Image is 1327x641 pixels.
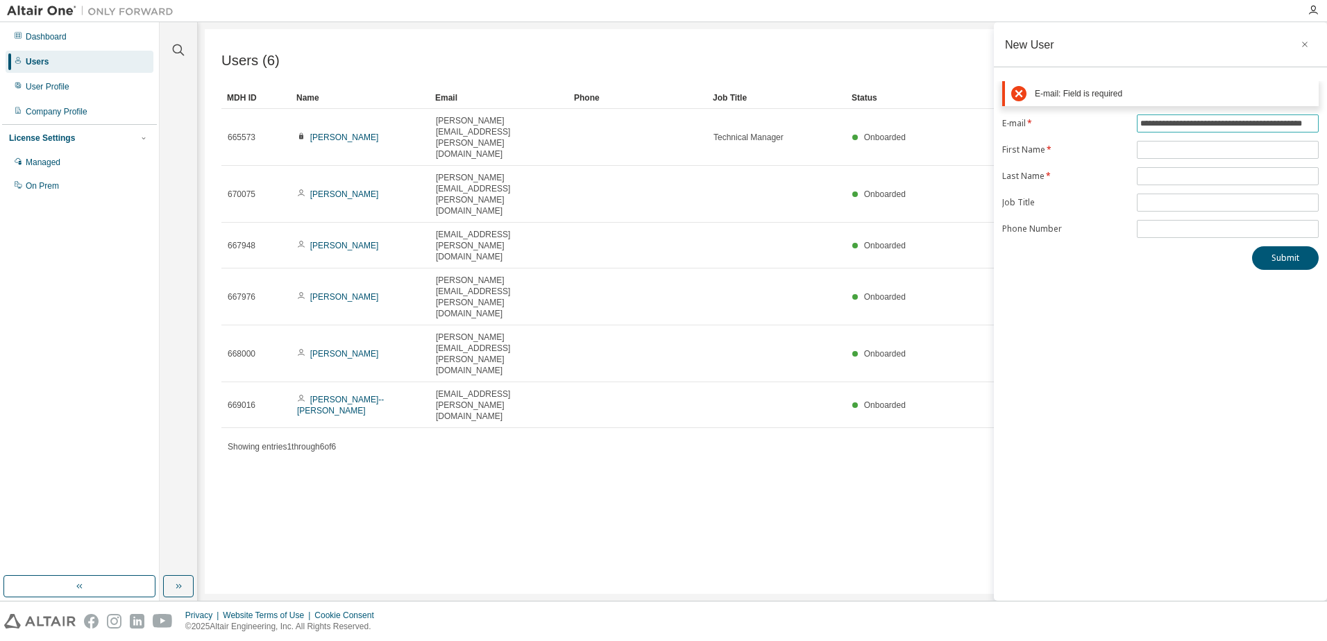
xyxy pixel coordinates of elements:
span: Technical Manager [713,132,784,143]
label: Last Name [1002,171,1129,182]
span: Onboarded [864,241,906,250]
div: Name [296,87,424,109]
img: Altair One [7,4,180,18]
label: Phone Number [1002,223,1129,234]
div: Privacy [185,610,223,621]
a: [PERSON_NAME] [310,292,379,302]
button: Submit [1252,246,1319,270]
span: Users (6) [221,53,280,69]
div: Website Terms of Use [223,610,314,621]
span: Showing entries 1 through 6 of 6 [228,442,336,452]
span: Onboarded [864,349,906,359]
div: Status [852,87,1231,109]
span: [PERSON_NAME][EMAIL_ADDRESS][PERSON_NAME][DOMAIN_NAME] [436,275,562,319]
div: Cookie Consent [314,610,382,621]
label: Job Title [1002,197,1129,208]
div: Dashboard [26,31,67,42]
a: [PERSON_NAME] [310,133,379,142]
span: Onboarded [864,400,906,410]
span: 665573 [228,132,255,143]
div: On Prem [26,180,59,191]
div: E-mail: Field is required [1035,89,1312,99]
img: facebook.svg [84,614,99,629]
a: [PERSON_NAME] [310,241,379,250]
img: linkedin.svg [130,614,144,629]
img: altair_logo.svg [4,614,76,629]
span: [PERSON_NAME][EMAIL_ADDRESS][PERSON_NAME][DOMAIN_NAME] [436,172,562,216]
img: instagram.svg [107,614,121,629]
div: License Settings [9,133,75,144]
span: [PERSON_NAME][EMAIL_ADDRESS][PERSON_NAME][DOMAIN_NAME] [436,332,562,376]
div: User Profile [26,81,69,92]
span: 667948 [228,240,255,251]
div: Managed [26,157,60,168]
div: New User [1005,39,1054,50]
a: [PERSON_NAME] [310,189,379,199]
span: 669016 [228,400,255,411]
span: Onboarded [864,292,906,302]
span: 668000 [228,348,255,359]
div: Email [435,87,563,109]
div: Phone [574,87,702,109]
div: Company Profile [26,106,87,117]
p: © 2025 Altair Engineering, Inc. All Rights Reserved. [185,621,382,633]
label: E-mail [1002,118,1129,129]
a: [PERSON_NAME] [310,349,379,359]
span: Onboarded [864,133,906,142]
span: [EMAIL_ADDRESS][PERSON_NAME][DOMAIN_NAME] [436,388,562,422]
label: First Name [1002,144,1129,155]
a: [PERSON_NAME]--[PERSON_NAME] [297,395,384,416]
div: Job Title [713,87,840,109]
div: MDH ID [227,87,285,109]
span: 670075 [228,189,255,200]
span: [PERSON_NAME][EMAIL_ADDRESS][PERSON_NAME][DOMAIN_NAME] [436,115,562,160]
span: Onboarded [864,189,906,199]
span: [EMAIL_ADDRESS][PERSON_NAME][DOMAIN_NAME] [436,229,562,262]
span: 667976 [228,291,255,302]
div: Users [26,56,49,67]
img: youtube.svg [153,614,173,629]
